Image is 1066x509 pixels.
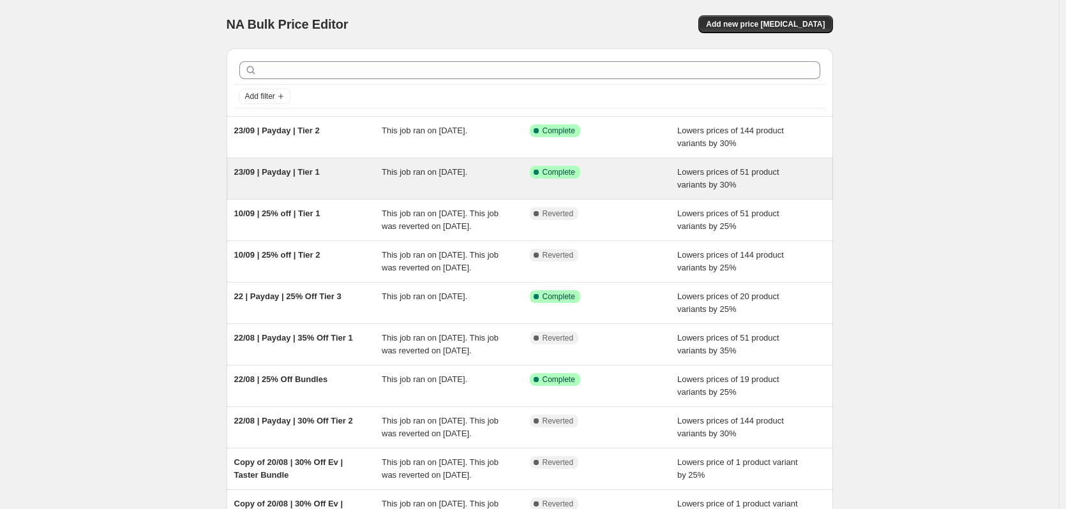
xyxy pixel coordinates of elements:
span: This job ran on [DATE]. This job was reverted on [DATE]. [382,416,499,438]
span: Lowers prices of 51 product variants by 25% [677,209,779,231]
span: Complete [543,374,575,385]
span: Lowers price of 1 product variant by 25% [677,457,798,480]
span: Lowers prices of 51 product variants by 30% [677,167,779,189]
span: This job ran on [DATE]. This job was reverted on [DATE]. [382,333,499,355]
span: Reverted [543,333,574,343]
button: Add new price [MEDICAL_DATA] [698,15,832,33]
span: Reverted [543,457,574,468]
span: This job ran on [DATE]. [382,126,467,135]
span: This job ran on [DATE]. This job was reverted on [DATE]. [382,457,499,480]
span: This job ran on [DATE]. [382,291,467,301]
span: Add filter [245,91,275,101]
span: Add new price [MEDICAL_DATA] [706,19,825,29]
button: Add filter [239,89,290,104]
span: NA Bulk Price Editor [227,17,349,31]
span: 23/09 | Payday | Tier 1 [234,167,320,177]
span: This job ran on [DATE]. This job was reverted on [DATE]. [382,209,499,231]
span: 10/09 | 25% off | Tier 2 [234,250,320,260]
span: 22/08 | Payday | 35% Off Tier 1 [234,333,353,343]
span: Lowers prices of 20 product variants by 25% [677,291,779,314]
span: Reverted [543,499,574,509]
span: Copy of 20/08 | 30% Off Ev | Taster Bundle [234,457,343,480]
span: Reverted [543,209,574,219]
span: 22 | Payday | 25% Off Tier 3 [234,291,342,301]
span: Lowers prices of 144 product variants by 30% [677,126,784,148]
span: 10/09 | 25% off | Tier 1 [234,209,320,218]
span: Complete [543,291,575,302]
span: Lowers prices of 144 product variants by 30% [677,416,784,438]
span: This job ran on [DATE]. This job was reverted on [DATE]. [382,250,499,272]
span: Lowers prices of 51 product variants by 35% [677,333,779,355]
span: Lowers prices of 144 product variants by 25% [677,250,784,272]
span: Complete [543,167,575,177]
span: 23/09 | Payday | Tier 2 [234,126,320,135]
span: This job ran on [DATE]. [382,167,467,177]
span: 22/08 | Payday | 30% Off Tier 2 [234,416,353,425]
span: This job ran on [DATE]. [382,374,467,384]
span: Reverted [543,250,574,260]
span: 22/08 | 25% Off Bundles [234,374,328,384]
span: Lowers prices of 19 product variants by 25% [677,374,779,397]
span: Complete [543,126,575,136]
span: Reverted [543,416,574,426]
